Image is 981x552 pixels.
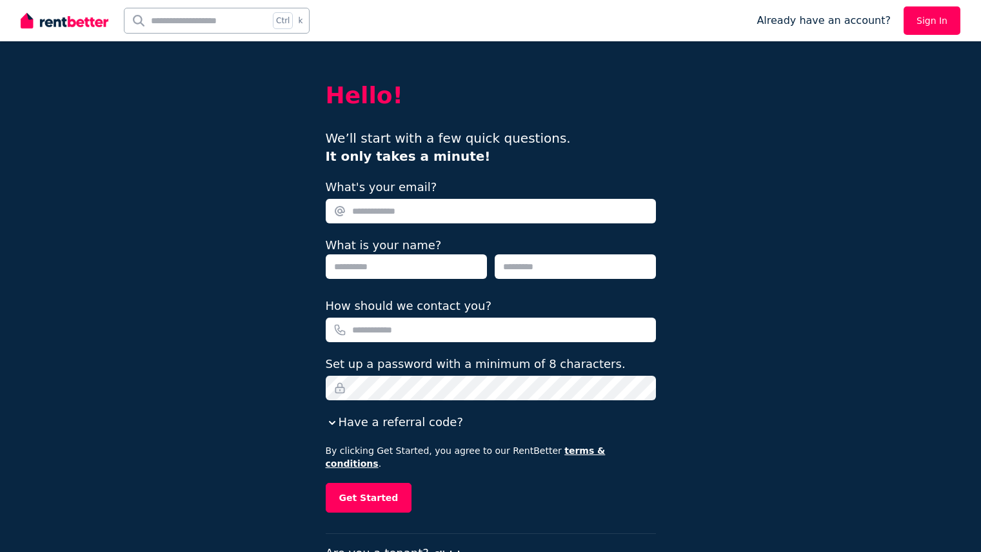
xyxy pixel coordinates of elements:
span: We’ll start with a few quick questions. [326,130,571,164]
h2: Hello! [326,83,656,108]
button: Get Started [326,483,412,513]
label: Set up a password with a minimum of 8 characters. [326,355,626,373]
label: What is your name? [326,238,442,252]
button: Have a referral code? [326,413,463,431]
label: How should we contact you? [326,297,492,315]
p: By clicking Get Started, you agree to our RentBetter . [326,444,656,470]
img: RentBetter [21,11,108,30]
a: Sign In [904,6,960,35]
label: What's your email? [326,178,437,196]
b: It only takes a minute! [326,148,491,164]
span: Already have an account? [757,13,891,28]
span: k [298,15,302,26]
span: Ctrl [273,12,293,29]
